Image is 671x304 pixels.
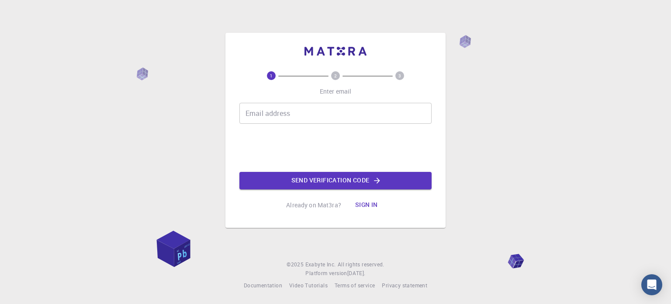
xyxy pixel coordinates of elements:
[287,260,305,269] span: © 2025
[347,269,366,276] span: [DATE] .
[239,172,432,189] button: Send verification code
[382,282,427,289] span: Privacy statement
[320,87,352,96] p: Enter email
[289,282,328,289] span: Video Tutorials
[305,269,347,278] span: Platform version
[398,73,401,79] text: 3
[286,201,341,210] p: Already on Mat3ra?
[269,131,402,165] iframe: reCAPTCHA
[305,260,336,269] a: Exabyte Inc.
[305,261,336,268] span: Exabyte Inc.
[270,73,273,79] text: 1
[335,281,375,290] a: Terms of service
[335,282,375,289] span: Terms of service
[347,269,366,278] a: [DATE].
[382,281,427,290] a: Privacy statement
[334,73,337,79] text: 2
[244,282,282,289] span: Documentation
[289,281,328,290] a: Video Tutorials
[244,281,282,290] a: Documentation
[338,260,384,269] span: All rights reserved.
[641,274,662,295] div: Open Intercom Messenger
[348,196,385,214] button: Sign in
